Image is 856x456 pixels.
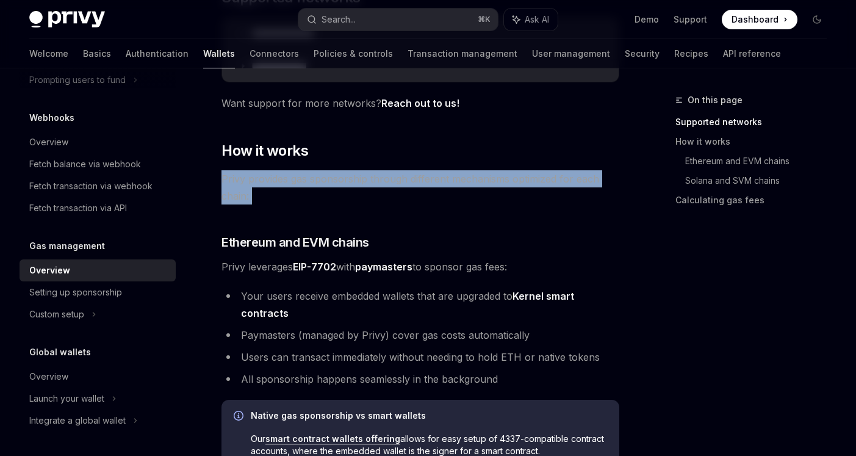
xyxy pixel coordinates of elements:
[674,13,707,26] a: Support
[675,132,836,151] a: How it works
[221,258,619,275] span: Privy leverages with to sponsor gas fees:
[29,307,84,322] div: Custom setup
[408,39,517,68] a: Transaction management
[381,97,459,110] a: Reach out to us!
[29,157,141,172] div: Fetch balance via webhook
[723,39,781,68] a: API reference
[29,285,122,300] div: Setting up sponsorship
[20,131,176,153] a: Overview
[29,239,105,253] h5: Gas management
[221,288,619,322] li: Your users receive embedded wallets that are upgraded to
[29,391,104,406] div: Launch your wallet
[20,259,176,281] a: Overview
[29,179,153,194] div: Fetch transaction via webhook
[221,170,619,204] span: Privy provides gas sponsorship through different mechanisms optimized for each chain:
[20,366,176,388] a: Overview
[504,9,558,31] button: Ask AI
[29,369,68,384] div: Overview
[221,95,619,112] span: Want support for more networks?
[675,112,836,132] a: Supported networks
[298,9,498,31] button: Search...⌘K
[29,413,126,428] div: Integrate a global wallet
[221,349,619,366] li: Users can transact immediately without needing to hold ETH or native tokens
[20,153,176,175] a: Fetch balance via webhook
[221,141,308,161] span: How it works
[221,327,619,344] li: Paymasters (managed by Privy) cover gas costs automatically
[20,175,176,197] a: Fetch transaction via webhook
[250,39,299,68] a: Connectors
[532,39,610,68] a: User management
[807,10,827,29] button: Toggle dark mode
[20,197,176,219] a: Fetch transaction via API
[234,411,246,423] svg: Info
[221,234,369,251] span: Ethereum and EVM chains
[688,93,743,107] span: On this page
[126,39,189,68] a: Authentication
[674,39,708,68] a: Recipes
[322,12,356,27] div: Search...
[293,261,336,273] a: EIP-7702
[29,201,127,215] div: Fetch transaction via API
[20,281,176,303] a: Setting up sponsorship
[29,11,105,28] img: dark logo
[355,261,412,273] strong: paymasters
[685,171,836,190] a: Solana and SVM chains
[732,13,779,26] span: Dashboard
[203,39,235,68] a: Wallets
[685,151,836,171] a: Ethereum and EVM chains
[29,39,68,68] a: Welcome
[29,345,91,360] h5: Global wallets
[314,39,393,68] a: Policies & controls
[478,15,491,24] span: ⌘ K
[29,263,70,278] div: Overview
[625,39,660,68] a: Security
[29,135,68,150] div: Overview
[675,190,836,210] a: Calculating gas fees
[83,39,111,68] a: Basics
[265,433,400,444] a: smart contract wallets offering
[525,13,549,26] span: Ask AI
[635,13,659,26] a: Demo
[722,10,797,29] a: Dashboard
[221,371,619,388] li: All sponsorship happens seamlessly in the background
[29,110,74,125] h5: Webhooks
[251,410,426,421] strong: Native gas sponsorship vs smart wallets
